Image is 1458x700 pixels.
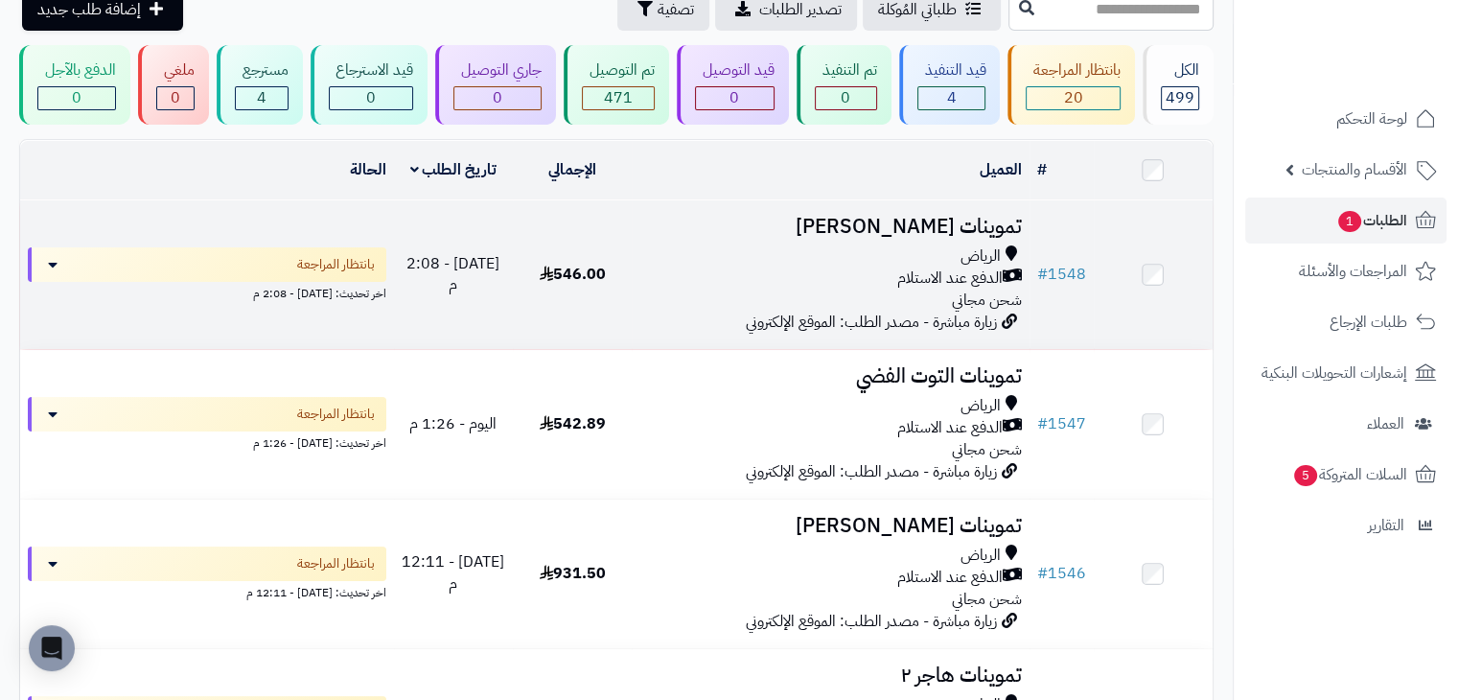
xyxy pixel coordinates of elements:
[297,255,375,274] span: بانتظار المراجعة
[897,268,1003,290] span: الدفع عند الاستلام
[952,289,1022,312] span: شحن مجاني
[402,550,504,595] span: [DATE] - 12:11 م
[540,412,606,435] span: 542.89
[350,158,386,181] a: الحالة
[1245,299,1446,345] a: طلبات الإرجاع
[307,45,432,125] a: قيد الاسترجاع 0
[695,59,775,82] div: قيد التوصيل
[793,45,895,125] a: تم التنفيذ 0
[1292,461,1407,488] span: السلات المتروكة
[431,45,560,125] a: جاري التوصيل 0
[1302,156,1407,183] span: الأقسام والمنتجات
[980,158,1022,181] a: العميل
[72,86,81,109] span: 0
[28,581,386,601] div: اخر تحديث: [DATE] - 12:11 م
[1161,59,1199,82] div: الكل
[1245,350,1446,396] a: إشعارات التحويلات البنكية
[236,87,288,109] div: 4
[1166,86,1194,109] span: 499
[454,87,541,109] div: 0
[746,610,997,633] span: زيارة مباشرة - مصدر الطلب: الموقع الإلكتروني
[1245,502,1446,548] a: التقارير
[1037,412,1048,435] span: #
[1328,47,1440,87] img: logo-2.png
[729,86,739,109] span: 0
[582,59,655,82] div: تم التوصيل
[297,554,375,573] span: بانتظار المراجعة
[816,87,876,109] div: 0
[746,311,997,334] span: زيارة مباشرة - مصدر الطلب: الموقع الإلكتروني
[540,562,606,585] span: 931.50
[548,158,596,181] a: الإجمالي
[171,86,180,109] span: 0
[952,588,1022,611] span: شحن مجاني
[1139,45,1217,125] a: الكل499
[1037,562,1048,585] span: #
[639,216,1021,238] h3: تموينات [PERSON_NAME]
[1037,412,1086,435] a: #1547
[815,59,877,82] div: تم التنفيذ
[1037,158,1047,181] a: #
[1245,452,1446,498] a: السلات المتروكة5
[329,59,414,82] div: قيد الاسترجاع
[406,252,499,297] span: [DATE] - 2:08 م
[583,87,654,109] div: 471
[897,417,1003,439] span: الدفع عند الاستلام
[213,45,307,125] a: مسترجع 4
[1037,562,1086,585] a: #1546
[1245,248,1446,294] a: المراجعات والأسئلة
[1299,258,1407,285] span: المراجعات والأسئلة
[639,515,1021,537] h3: تموينات [PERSON_NAME]
[1026,59,1121,82] div: بانتظار المراجعة
[897,567,1003,589] span: الدفع عند الاستلام
[639,665,1021,687] h3: تموينات هاجر ٢
[297,405,375,424] span: بانتظار المراجعة
[1064,86,1083,109] span: 20
[946,86,956,109] span: 4
[366,86,376,109] span: 0
[29,625,75,671] div: Open Intercom Messenger
[1338,211,1361,232] span: 1
[493,86,502,109] span: 0
[1330,309,1407,336] span: طلبات الإرجاع
[28,432,386,452] div: اخر تحديث: [DATE] - 1:26 م
[157,87,194,109] div: 0
[841,86,850,109] span: 0
[1037,263,1048,286] span: #
[895,45,1005,125] a: قيد التنفيذ 4
[1027,87,1120,109] div: 20
[37,59,116,82] div: الدفع بالآجل
[560,45,673,125] a: تم التوصيل 471
[1037,263,1086,286] a: #1548
[38,87,115,109] div: 0
[540,263,606,286] span: 546.00
[918,87,985,109] div: 4
[156,59,195,82] div: ملغي
[1004,45,1139,125] a: بانتظار المراجعة 20
[15,45,134,125] a: الدفع بالآجل 0
[1245,96,1446,142] a: لوحة التحكم
[1245,198,1446,244] a: الطلبات1
[960,545,1001,567] span: الرياض
[410,158,498,181] a: تاريخ الطلب
[409,412,497,435] span: اليوم - 1:26 م
[28,282,386,302] div: اخر تحديث: [DATE] - 2:08 م
[604,86,633,109] span: 471
[960,245,1001,268] span: الرياض
[917,59,986,82] div: قيد التنفيذ
[1367,410,1404,437] span: العملاء
[1261,360,1407,386] span: إشعارات التحويلات البنكية
[960,395,1001,417] span: الرياض
[746,460,997,483] span: زيارة مباشرة - مصدر الطلب: الموقع الإلكتروني
[257,86,266,109] span: 4
[673,45,793,125] a: قيد التوصيل 0
[1336,105,1407,132] span: لوحة التحكم
[134,45,213,125] a: ملغي 0
[1336,207,1407,234] span: الطلبات
[453,59,542,82] div: جاري التوصيل
[1368,512,1404,539] span: التقارير
[696,87,774,109] div: 0
[952,438,1022,461] span: شحن مجاني
[1245,401,1446,447] a: العملاء
[235,59,289,82] div: مسترجع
